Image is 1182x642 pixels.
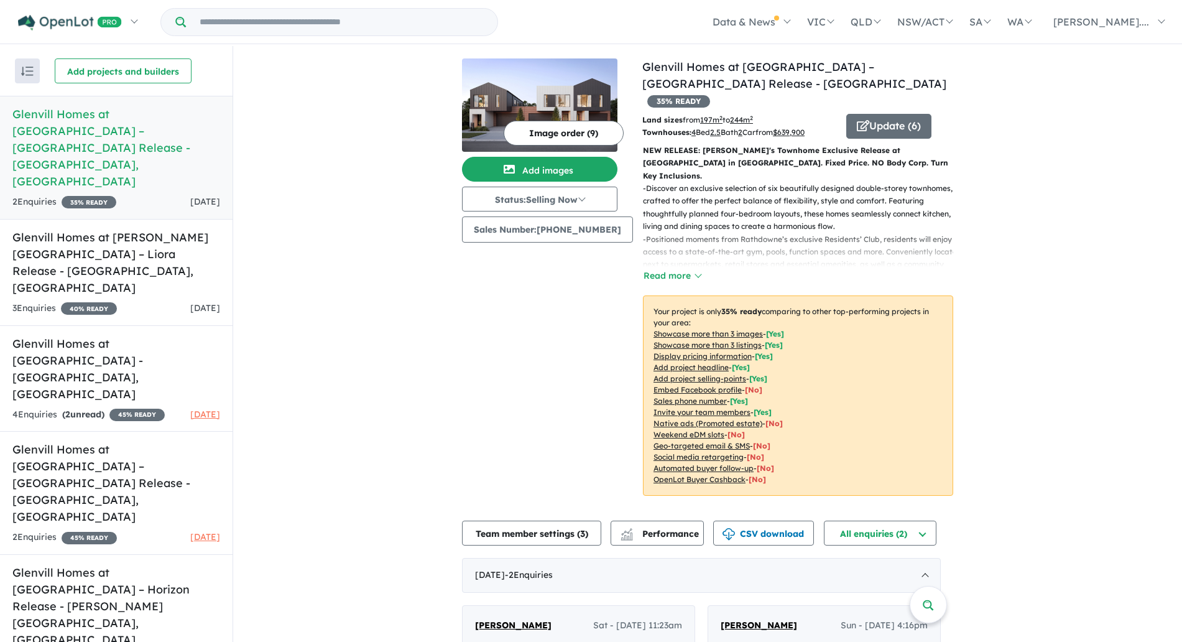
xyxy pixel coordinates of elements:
u: Sales phone number [653,396,727,406]
span: [ No ] [745,385,762,394]
p: - Discover an exclusive selection of six beautifully designed double-storey townhomes, crafted to... [643,182,963,233]
span: [DATE] [190,196,220,207]
span: [ Yes ] [749,374,767,383]
button: Add images [462,157,617,182]
span: 35 % READY [647,95,710,108]
span: [No] [747,452,764,462]
img: bar-chart.svg [621,533,633,541]
span: [ Yes ] [730,396,748,406]
span: [PERSON_NAME] [475,620,552,631]
u: Automated buyer follow-up [653,463,754,473]
span: [ Yes ] [765,340,783,350]
span: 45 % READY [62,532,117,544]
span: [No] [727,430,745,439]
span: [ Yes ] [755,351,773,361]
span: Sun - [DATE] 4:16pm [841,618,928,633]
u: 2.5 [710,128,721,137]
span: 40 % READY [61,302,117,315]
u: Showcase more than 3 images [653,329,763,338]
u: Showcase more than 3 listings [653,340,762,350]
img: sort.svg [21,67,34,76]
div: 4 Enquir ies [12,407,165,422]
p: - Positioned moments from Rathdowne’s exclusive Residents’ Club, residents will enjoy access to a... [643,233,963,297]
input: Try estate name, suburb, builder or developer [188,9,495,35]
span: [No] [753,441,770,450]
b: 35 % ready [721,307,762,316]
img: download icon [723,528,735,541]
u: Weekend eDM slots [653,430,724,439]
button: Performance [611,521,704,546]
span: [DATE] [190,531,220,542]
a: [PERSON_NAME] [475,618,552,633]
sup: 2 [719,114,723,121]
span: to [723,115,753,124]
sup: 2 [750,114,753,121]
u: $ 639,900 [773,128,805,137]
u: 4 [691,128,696,137]
span: 2 [65,409,70,420]
p: Your project is only comparing to other top-performing projects in your area: - - - - - - - - - -... [643,295,953,496]
h5: Glenvill Homes at [GEOGRAPHIC_DATA] – [GEOGRAPHIC_DATA] Release - [GEOGRAPHIC_DATA] , [GEOGRAPHIC... [12,106,220,190]
button: Read more [643,269,701,283]
u: Display pricing information [653,351,752,361]
h5: Glenvill Homes at [PERSON_NAME][GEOGRAPHIC_DATA] – Liora Release - [GEOGRAPHIC_DATA] , [GEOGRAPHI... [12,229,220,296]
button: Image order (9) [504,121,624,146]
b: Land sizes [642,115,683,124]
button: CSV download [713,521,814,546]
span: [PERSON_NAME] [721,620,797,631]
u: Social media retargeting [653,452,744,462]
p: Bed Bath Car from [642,126,837,139]
h5: Glenvill Homes at [GEOGRAPHIC_DATA] - [GEOGRAPHIC_DATA] , [GEOGRAPHIC_DATA] [12,335,220,402]
h5: Glenvill Homes at [GEOGRAPHIC_DATA] – [GEOGRAPHIC_DATA] Release - [GEOGRAPHIC_DATA] , [GEOGRAPHIC... [12,441,220,525]
span: [ Yes ] [766,329,784,338]
strong: ( unread) [62,409,104,420]
button: Sales Number:[PHONE_NUMBER] [462,216,633,243]
u: Invite your team members [653,407,750,417]
u: Add project headline [653,363,729,372]
span: [DATE] [190,302,220,314]
u: Geo-targeted email & SMS [653,441,750,450]
span: 35 % READY [62,196,116,208]
span: Performance [622,528,699,539]
b: Townhouses: [642,128,691,137]
a: [PERSON_NAME] [721,618,797,633]
span: Sat - [DATE] 11:23am [593,618,682,633]
div: 2 Enquir ies [12,530,117,545]
div: 2 Enquir ies [12,195,116,210]
span: - 2 Enquir ies [505,569,553,580]
img: line-chart.svg [621,528,632,535]
img: Glenvill Homes at Rathdowne Estate – Holloway Release - Wollert [462,58,617,152]
img: Openlot PRO Logo White [18,15,122,30]
u: OpenLot Buyer Cashback [653,475,746,484]
div: [DATE] [462,558,941,593]
div: 3 Enquir ies [12,301,117,316]
span: [DATE] [190,409,220,420]
span: [No] [749,475,766,484]
button: Update (6) [846,114,931,139]
button: Team member settings (3) [462,521,601,546]
p: NEW RELEASE: [PERSON_NAME]'s Townhome Exclusive Release at [GEOGRAPHIC_DATA] in [GEOGRAPHIC_DATA]... [643,144,953,182]
p: from [642,114,837,126]
button: All enquiries (2) [824,521,936,546]
a: Glenvill Homes at [GEOGRAPHIC_DATA] – [GEOGRAPHIC_DATA] Release - [GEOGRAPHIC_DATA] [642,60,946,91]
span: [ Yes ] [754,407,772,417]
u: Add project selling-points [653,374,746,383]
u: 244 m [730,115,753,124]
span: 3 [580,528,585,539]
span: [PERSON_NAME].... [1053,16,1149,28]
u: 2 [738,128,742,137]
u: 197 m [700,115,723,124]
span: 45 % READY [109,409,165,421]
u: Native ads (Promoted estate) [653,419,762,428]
span: [No] [757,463,774,473]
span: [No] [765,419,783,428]
span: [ Yes ] [732,363,750,372]
button: Add projects and builders [55,58,192,83]
button: Status:Selling Now [462,187,617,212]
u: Embed Facebook profile [653,385,742,394]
